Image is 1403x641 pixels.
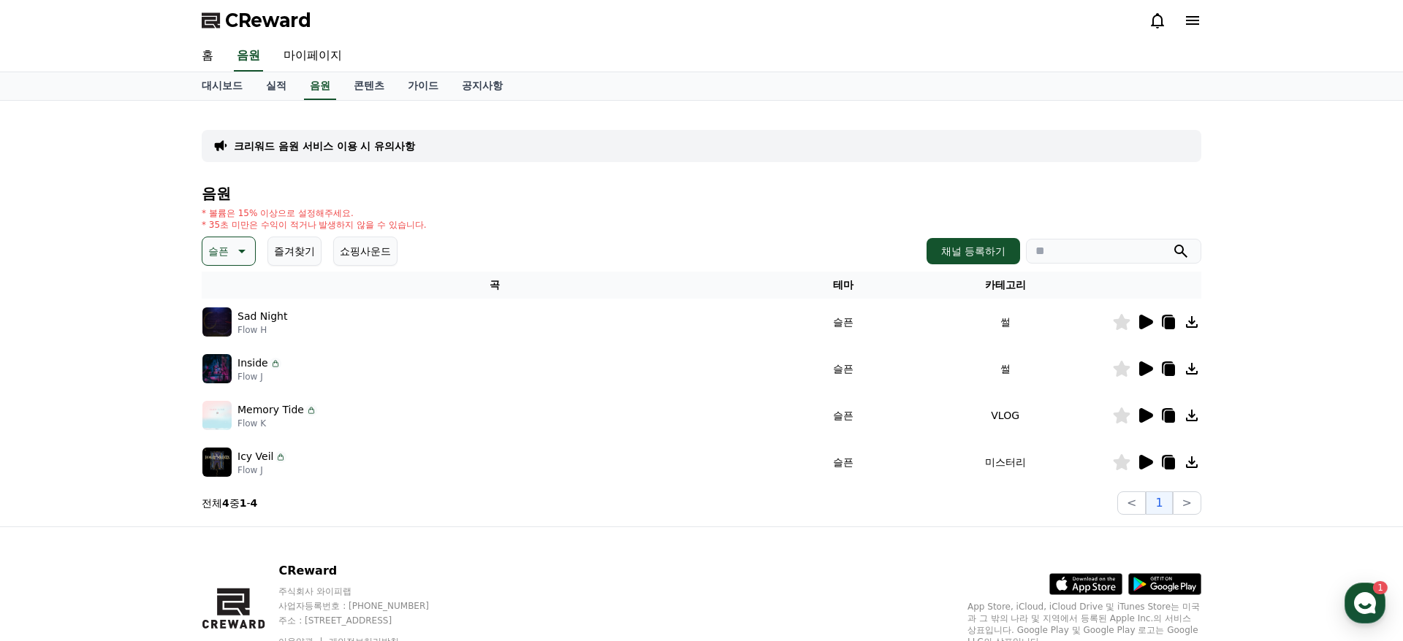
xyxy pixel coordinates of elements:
p: Flow K [237,418,317,429]
td: 슬픈 [788,392,898,439]
td: 썰 [898,299,1112,345]
a: 음원 [234,41,263,72]
p: 전체 중 - [202,496,257,510]
td: 슬픈 [788,299,898,345]
button: 슬픈 [202,237,256,266]
p: CReward [278,562,457,580]
span: CReward [225,9,311,32]
button: 즐겨찾기 [267,237,322,266]
td: 슬픈 [788,345,898,392]
a: 크리워드 음원 서비스 이용 시 유의사항 [234,139,415,153]
a: 콘텐츠 [342,72,396,100]
p: Flow H [237,324,287,336]
a: 가이드 [396,72,450,100]
td: 슬픈 [788,439,898,485]
button: 채널 등록하기 [927,238,1020,264]
strong: 4 [222,497,229,509]
p: 주소 : [STREET_ADDRESS] [278,615,457,626]
img: music [202,307,232,337]
a: 홈 [190,41,225,72]
th: 곡 [202,272,788,299]
img: music [202,354,232,383]
a: 음원 [304,72,336,100]
strong: 4 [251,497,258,509]
p: 슬픈 [208,241,229,261]
a: 공지사항 [450,72,514,100]
img: music [202,448,232,477]
p: * 35초 미만은 수익이 적거나 발생하지 않을 수 있습니다. [202,219,427,231]
p: 주식회사 와이피랩 [278,586,457,597]
button: 1 [1146,491,1172,515]
a: CReward [202,9,311,32]
button: 쇼핑사운드 [333,237,398,266]
button: > [1173,491,1201,515]
img: music [202,401,232,430]
a: 마이페이지 [272,41,354,72]
p: Flow J [237,371,281,383]
button: < [1117,491,1146,515]
a: 실적 [254,72,298,100]
p: Inside [237,356,268,371]
h4: 음원 [202,185,1201,201]
a: 대시보드 [190,72,254,100]
td: 미스터리 [898,439,1112,485]
p: * 볼륨은 15% 이상으로 설정해주세요. [202,207,427,219]
td: VLOG [898,392,1112,439]
td: 썰 [898,345,1112,392]
th: 카테고리 [898,272,1112,299]
p: Memory Tide [237,402,304,418]
strong: 1 [240,497,247,509]
p: Sad Night [237,309,287,324]
th: 테마 [788,272,898,299]
p: 사업자등록번호 : [PHONE_NUMBER] [278,600,457,612]
p: Flow J [237,464,286,476]
p: Icy Veil [237,449,273,464]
